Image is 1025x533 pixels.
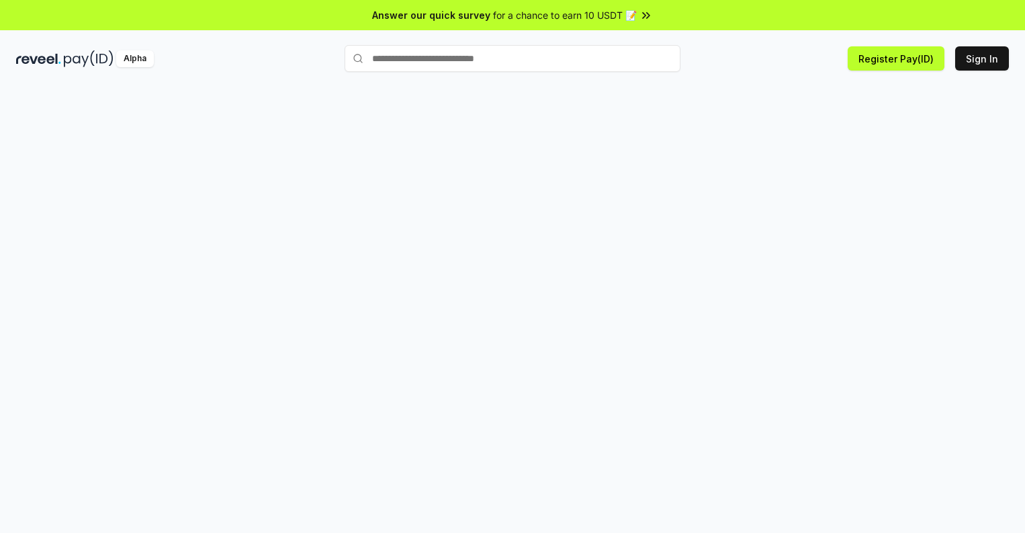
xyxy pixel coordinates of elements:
[493,8,637,22] span: for a chance to earn 10 USDT 📝
[116,50,154,67] div: Alpha
[16,50,61,67] img: reveel_dark
[64,50,114,67] img: pay_id
[372,8,490,22] span: Answer our quick survey
[955,46,1009,71] button: Sign In
[848,46,944,71] button: Register Pay(ID)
